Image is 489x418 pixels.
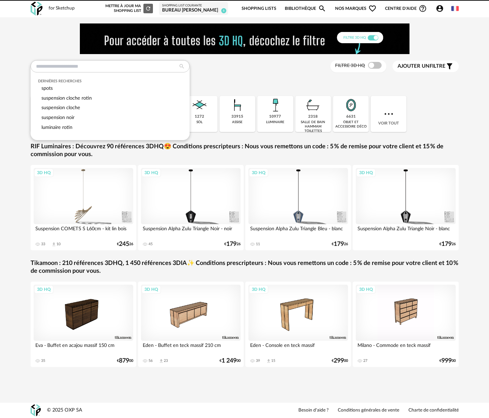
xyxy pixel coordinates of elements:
div: 3D HQ [249,285,268,294]
img: more.7b13dc1.svg [383,108,395,120]
a: BibliothèqueMagnify icon [285,1,326,17]
div: 3D HQ [141,285,161,294]
div: Bureau [PERSON_NAME] [162,7,225,14]
div: 3D HQ [356,168,376,177]
div: Voir tout [371,96,406,132]
span: 179 [226,242,237,247]
img: fr [451,5,459,12]
div: 3D HQ [34,168,54,177]
span: 299 [334,358,344,363]
span: Download icon [51,242,56,247]
div: sol [196,120,203,124]
div: 10 [56,242,60,247]
div: 45 [149,242,153,247]
div: € 26 [439,242,456,247]
div: salle de bain hammam toilettes [297,120,329,133]
span: Filter icon [446,62,454,70]
div: Eden - Buffet en teck massif 210 cm [141,341,241,354]
div: Eva - Buffet en acajou massif 150 cm [34,341,134,354]
img: Assise.png [228,96,247,114]
div: 3D HQ [34,285,54,294]
a: Shopping Lists [242,1,276,17]
div: 1272 [195,114,204,119]
div: € 26 [117,242,133,247]
div: Dernières recherches [38,79,182,84]
div: Milano - Commode en teck massif [356,341,456,354]
div: Eden - Console en teck massif [248,341,348,354]
div: 23 [164,358,168,363]
div: € 26 [224,242,241,247]
span: 179 [441,242,452,247]
a: Besoin d'aide ? [298,407,329,414]
div: € 00 [117,358,133,363]
div: Suspension COMETS S L60cm - kit lin bois [34,224,134,238]
div: 15 [271,358,275,363]
span: filtre [398,63,446,70]
div: objet et accessoire déco [335,120,367,129]
img: Luminaire.png [266,96,284,114]
div: 2318 [308,114,318,119]
span: 999 [441,358,452,363]
a: 3D HQ Eden - Console en teck massif 39 Download icon 15 €29900 [245,282,351,367]
span: Nos marques [335,1,377,17]
img: Salle%20de%20bain.png [304,96,322,114]
span: Filtre 3D HQ [335,63,365,68]
div: 11 [256,242,260,247]
div: € 00 [439,358,456,363]
div: Mettre à jour ma Shopping List [104,4,153,13]
div: 33 [41,242,45,247]
div: € 26 [332,242,348,247]
a: 3D HQ Suspension Alpha Zulu Triangle Noir - noir 45 €17926 [138,165,244,250]
span: Heart Outline icon [368,4,377,13]
span: luminaire rotin [41,125,72,130]
a: 3D HQ Eva - Buffet en acajou massif 150 cm 35 €87900 [31,282,137,367]
img: Miroir.png [342,96,360,114]
span: suspension cloche [41,105,80,110]
a: Shopping List courante Bureau [PERSON_NAME] 8 [162,4,225,14]
div: Suspension Alpha Zulu Triangle Noir - blanc [356,224,456,238]
div: Suspension Alpha Zulu Triangle Noir - noir [141,224,241,238]
div: assise [232,120,243,124]
span: Ajouter un [398,64,430,69]
span: suspension noir [41,115,74,120]
div: Suspension Alpha Zulu Triangle Bleu - blanc [248,224,348,238]
div: 3D HQ [141,168,161,177]
a: Tikamoon : 210 références 3DHQ, 1 450 références 3DIA✨ Conditions prescripteurs : Nous vous remet... [31,260,459,275]
span: suspension cloche rotin [41,96,92,101]
span: 1 249 [222,358,237,363]
a: 3D HQ Eden - Buffet en teck massif 210 cm 56 Download icon 23 €1 24900 [138,282,244,367]
div: 33915 [231,114,243,119]
span: Centre d'aideHelp Circle Outline icon [385,4,427,13]
div: € 00 [332,358,348,363]
div: for Sketchup [49,5,75,12]
span: 8 [221,8,226,13]
span: Refresh icon [145,6,151,10]
a: 3D HQ Suspension COMETS S L60cm - kit lin bois 33 Download icon 10 €24526 [31,165,137,250]
span: Account Circle icon [436,4,444,13]
button: Ajouter unfiltre Filter icon [392,61,459,72]
div: 56 [149,358,153,363]
div: 6631 [346,114,356,119]
div: Shopping List courante [162,4,225,8]
img: OXP [31,404,41,416]
div: € 00 [220,358,241,363]
a: 3D HQ Suspension Alpha Zulu Triangle Bleu - blanc 11 €17926 [245,165,351,250]
a: RIF Luminaires : Découvrez 90 références 3DHQ😍 Conditions prescripteurs : Nous vous remettons un ... [31,143,459,159]
div: luminaire [266,120,284,124]
div: © 2025 OXP SA [47,407,82,414]
img: Sol.png [190,96,209,114]
span: spots [41,86,53,91]
div: 3D HQ [356,285,376,294]
span: 179 [334,242,344,247]
a: 3D HQ Milano - Commode en teck massif 27 €99900 [353,282,459,367]
span: Help Circle Outline icon [419,4,427,13]
span: 879 [119,358,129,363]
div: 10977 [269,114,281,119]
div: 27 [363,358,367,363]
a: Charte de confidentialité [408,407,459,414]
a: 3D HQ Suspension Alpha Zulu Triangle Noir - blanc €17926 [353,165,459,250]
div: 35 [41,358,45,363]
div: 3D HQ [249,168,268,177]
img: FILTRE%20HQ%20NEW_V1%20(4).gif [80,23,409,54]
span: Account Circle icon [436,4,447,13]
